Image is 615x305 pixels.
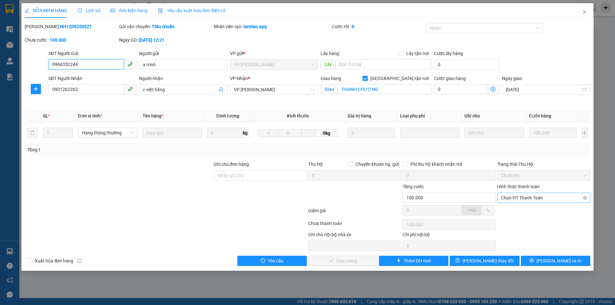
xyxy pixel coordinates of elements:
[287,113,309,118] span: Kích thước
[352,24,354,29] b: 0
[158,8,225,13] span: Yêu cầu xuất hóa đơn điện tử
[139,75,227,82] div: Người nhận
[27,128,37,138] button: delete
[529,128,577,138] input: 0
[25,8,29,13] span: edit
[298,129,316,137] input: C
[50,37,66,43] b: 100.000
[576,3,594,21] button: Close
[434,51,463,56] label: Cước lấy hàng
[127,61,133,67] span: phone
[583,196,587,200] span: close-circle
[368,75,431,82] span: [GEOGRAPHIC_DATA] tận nơi
[332,23,425,30] div: Cước rồi :
[529,258,534,263] span: printer
[582,128,588,138] button: plus
[397,258,401,263] span: plus
[214,170,307,181] input: Ghi chú đơn hàng
[307,220,402,231] div: Chưa thanh toán
[258,129,278,137] input: D
[234,60,314,69] span: VP NGỌC HỒI
[60,24,92,29] b: NH1209253521
[278,129,298,137] input: R
[307,207,402,218] div: Giảm giá
[25,23,118,30] div: [PERSON_NAME]:
[582,9,587,14] span: close
[268,257,283,264] span: Yêu cầu
[404,257,431,264] span: Thêm ĐH mới
[216,113,239,118] span: Định lượng
[321,51,339,56] span: Lấy hàng
[321,76,341,81] span: Giao hàng
[463,257,514,264] span: [PERSON_NAME] thay đổi
[77,259,82,263] span: info-circle
[521,256,590,266] button: printer[PERSON_NAME] và In
[403,184,424,189] span: Tổng cước
[308,231,401,241] div: Ghi chú nội bộ nhà xe
[321,59,335,69] span: Lấy
[242,128,249,138] span: kg
[348,128,395,138] input: 0
[316,129,337,137] span: 0kg
[48,75,136,82] div: SĐT Người Nhận
[353,161,401,168] span: Chuyển khoản ng. gửi
[537,257,581,264] span: [PERSON_NAME] và In
[43,113,48,118] span: SL
[529,113,551,118] span: Cước hàng
[506,86,580,93] input: Ngày giao
[243,24,267,29] b: tantien.apq
[25,8,67,13] span: SỬA ĐƠN HÀNG
[139,50,227,57] div: Người gửi
[308,256,378,266] button: checkGiao hàng
[218,87,224,92] span: user-add
[490,86,496,92] span: dollar-circle
[261,258,265,263] span: exclamation-circle
[497,161,590,168] div: Trạng thái Thu Hộ
[230,50,318,57] div: VP gửi
[139,37,165,43] b: [DATE] 12:21
[404,50,431,57] span: Lấy tận nơi
[111,8,148,13] span: Ảnh kiện hàng
[338,84,431,94] input: Giao tận nơi
[127,86,133,92] span: phone
[31,84,41,94] button: plus
[335,59,431,69] input: Dọc đường
[234,85,314,94] span: VP THANH CHƯƠNG
[78,113,102,118] span: Đơn vị tính
[486,208,489,213] span: %
[143,113,163,118] span: Tên hàng
[152,24,175,29] b: Tiêu chuẩn
[502,76,522,81] label: Ngày giao
[143,128,202,138] input: VD: Bàn, Ghế
[78,8,100,13] span: Lịch sử
[501,171,586,180] span: Chưa thu
[308,162,323,167] span: Thu Hộ
[467,208,476,213] span: VND
[462,110,526,122] th: Ghi chú
[398,110,462,122] th: Loại phụ phí
[434,60,499,70] input: Cước lấy hàng
[450,256,519,266] button: save[PERSON_NAME] thay đổi
[214,23,331,30] div: Nhân viên tạo:
[25,36,118,44] div: Chưa cước :
[321,84,338,94] span: Giao
[434,76,466,81] label: Cước giao hàng
[501,193,586,203] span: Chọn HT Thanh Toán
[111,8,115,13] span: picture
[230,76,248,81] span: VP Nhận
[497,184,540,189] label: Hình thức thanh toán
[408,161,465,168] span: Phí thu hộ khách nhận trả
[78,8,82,13] span: clock-circle
[82,128,134,138] span: Hàng thông thường
[455,258,460,263] span: save
[119,36,212,44] div: Ngày GD:
[214,162,249,167] label: Ghi chú đơn hàng
[434,84,487,94] input: Cước giao hàng
[119,23,212,30] div: Gói vận chuyển:
[348,113,371,118] span: Giá trị hàng
[379,256,448,266] button: plusThêm ĐH mới
[403,231,496,241] div: Chi phí nội bộ
[48,50,136,57] div: SĐT Người Gửi
[32,257,76,264] span: Xuất hóa đơn hàng
[237,256,307,266] button: exclamation-circleYêu cầu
